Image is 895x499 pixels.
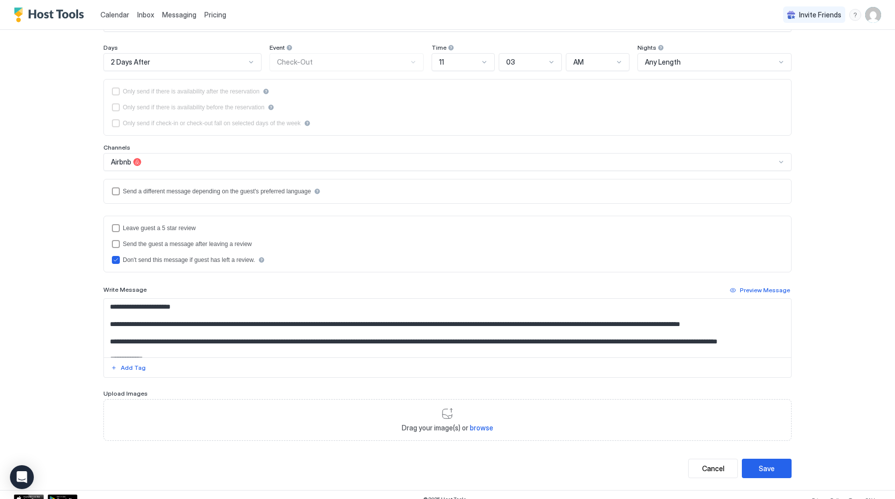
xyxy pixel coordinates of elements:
div: Only send if there is availability before the reservation [123,104,265,111]
div: Send a different message depending on the guest's preferred language [123,188,311,195]
textarea: Input Field [104,299,791,357]
div: sendMessageAfterLeavingReview [112,240,783,248]
div: Cancel [702,463,724,474]
a: Messaging [162,9,196,20]
button: Preview Message [728,284,792,296]
span: AM [573,58,584,67]
div: Add Tag [121,363,146,372]
a: Inbox [137,9,154,20]
div: reviewEnabled [112,224,783,232]
div: beforeReservation [112,103,783,111]
div: Open Intercom Messenger [10,465,34,489]
span: 03 [506,58,515,67]
span: Invite Friends [799,10,841,19]
span: Inbox [137,10,154,19]
div: Only send if check-in or check-out fall on selected days of the week [123,120,301,127]
span: Nights [637,44,656,51]
span: 11 [439,58,444,67]
div: Send the guest a message after leaving a review [123,241,252,248]
span: Drag your image(s) or [402,423,493,432]
span: Airbnb [111,158,131,166]
div: User profile [865,7,881,23]
span: Messaging [162,10,196,19]
div: menu [849,9,861,21]
div: Preview Message [740,286,790,295]
span: browse [470,423,493,432]
button: Save [742,459,792,478]
div: Save [759,463,775,474]
span: Days [103,44,118,51]
div: Don't send this message if guest has left a review. [123,256,255,263]
div: Only send if there is availability after the reservation [123,88,260,95]
button: Add Tag [109,362,147,374]
span: Calendar [100,10,129,19]
div: afterReservation [112,87,783,95]
button: Cancel [688,459,738,478]
a: Host Tools Logo [14,7,89,22]
div: languagesEnabled [112,187,783,195]
div: disableMessageAfterReview [112,256,783,264]
span: 2 Days After [111,58,150,67]
span: Upload Images [103,390,148,397]
span: Time [432,44,447,51]
div: isLimited [112,119,783,127]
a: Calendar [100,9,129,20]
span: Channels [103,144,130,151]
div: Leave guest a 5 star review [123,225,196,232]
span: Any Length [645,58,681,67]
span: Event [269,44,285,51]
span: Write Message [103,286,147,293]
span: Pricing [204,10,226,19]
